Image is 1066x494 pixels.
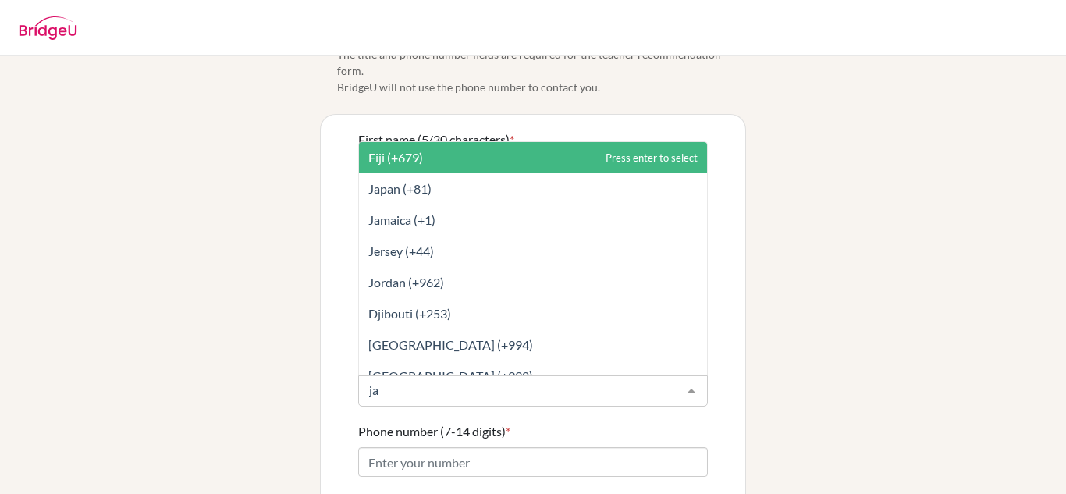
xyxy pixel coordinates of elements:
span: Jordan (+962) [368,275,444,290]
input: Select a code [365,382,676,398]
span: Jersey (+44) [368,243,434,258]
input: Enter your number [358,447,708,477]
img: BridgeU logo [19,16,77,40]
label: First name (5/30 characters) [358,130,514,149]
span: Fiji (+679) [368,150,423,165]
span: [GEOGRAPHIC_DATA] (+992) [368,368,533,383]
span: Djibouti (+253) [368,306,451,321]
span: Jamaica (+1) [368,212,435,227]
span: [GEOGRAPHIC_DATA] (+994) [368,337,533,352]
span: Japan (+81) [368,181,432,196]
label: Phone number (7-14 digits) [358,422,510,441]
